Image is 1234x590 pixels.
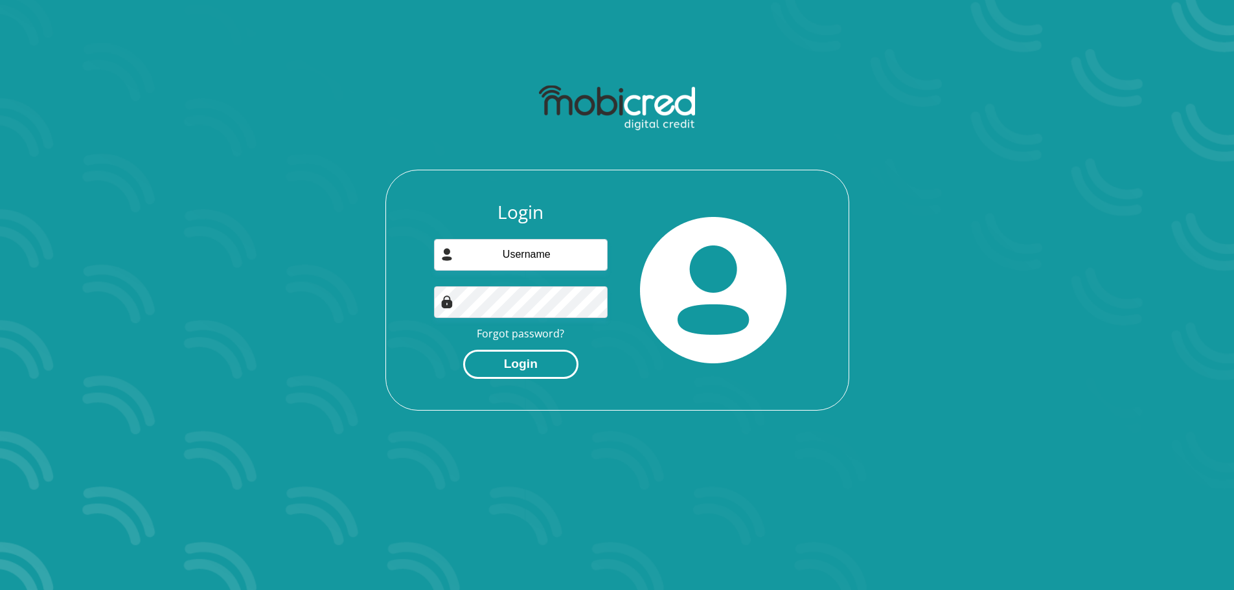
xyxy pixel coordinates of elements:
button: Login [463,350,578,379]
img: Image [440,295,453,308]
input: Username [434,239,608,271]
h3: Login [434,201,608,223]
a: Forgot password? [477,326,564,341]
img: user-icon image [440,248,453,261]
img: mobicred logo [539,85,695,131]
